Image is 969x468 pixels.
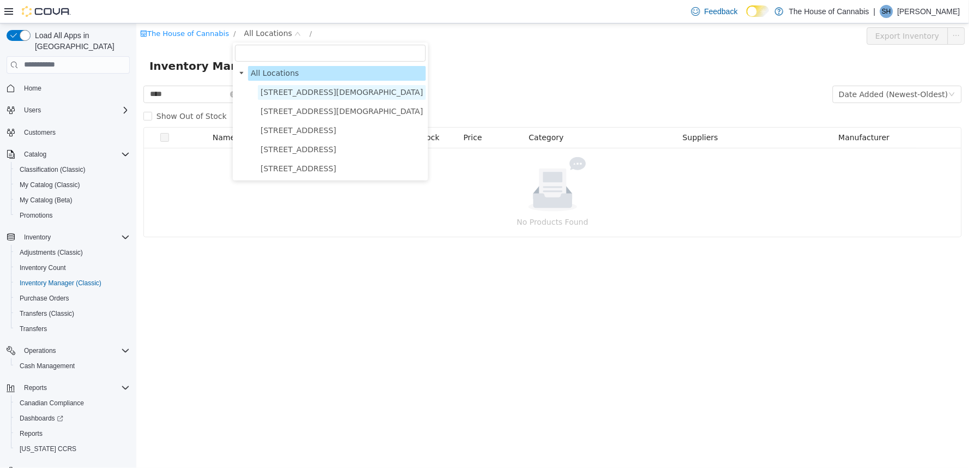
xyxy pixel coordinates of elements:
a: [US_STATE] CCRS [15,442,81,455]
button: Classification (Classic) [11,162,134,177]
span: Inventory Count [15,261,130,274]
a: My Catalog (Beta) [15,194,77,207]
span: SH [882,5,892,18]
button: [US_STATE] CCRS [11,441,134,457]
a: Adjustments (Classic) [15,246,87,259]
button: Catalog [2,147,134,162]
span: Washington CCRS [15,442,130,455]
span: Reports [24,383,47,392]
a: Cash Management [15,359,79,373]
a: My Catalog (Classic) [15,178,85,191]
span: My Catalog (Classic) [15,178,130,191]
span: 244 King St E, Toronto [122,100,290,115]
span: Adjustments (Classic) [20,248,83,257]
i: icon: down [812,68,819,75]
button: Reports [2,380,134,395]
span: My Catalog (Classic) [20,181,80,189]
span: All Locations [115,45,162,54]
a: Transfers [15,322,51,335]
i: icon: shop [4,7,11,14]
span: Classification (Classic) [20,165,86,174]
a: Transfers (Classic) [15,307,79,320]
span: [STREET_ADDRESS] [124,122,200,130]
span: Dashboards [15,412,130,425]
span: Catalog [24,150,46,159]
span: Operations [24,346,56,355]
span: Inventory [20,231,130,244]
span: Reports [20,381,130,394]
p: No Products Found [21,193,812,205]
button: My Catalog (Classic) [11,177,134,193]
button: Home [2,80,134,96]
span: 66 Dunlop St W, Barrie [122,138,290,153]
button: Users [20,104,45,117]
span: Show Out of Stock [16,88,95,97]
span: Cash Management [15,359,130,373]
a: Home [20,82,46,95]
span: Purchase Orders [20,294,69,303]
button: icon: ellipsis [811,4,829,21]
a: Inventory Manager (Classic) [15,277,106,290]
span: Home [20,81,130,95]
button: Transfers (Classic) [11,306,134,321]
i: icon: close-circle [94,68,100,74]
a: Dashboards [15,412,68,425]
span: Canadian Compliance [20,399,84,407]
span: Purchase Orders [15,292,130,305]
button: Operations [2,343,134,358]
span: My Catalog (Beta) [15,194,130,207]
button: Cash Management [11,358,134,374]
a: Inventory Count [15,261,70,274]
span: Transfers [20,325,47,333]
span: Load All Apps in [GEOGRAPHIC_DATA] [31,30,130,52]
span: Catalog [20,148,130,161]
span: Name [76,110,99,118]
span: Promotions [20,211,53,220]
a: icon: shopThe House of Cannabis [4,6,93,14]
img: Cova [22,6,71,17]
a: Dashboards [11,411,134,426]
a: Customers [20,126,60,139]
span: Price [327,110,346,118]
button: Purchase Orders [11,291,134,306]
span: [US_STATE] CCRS [20,445,76,453]
a: Canadian Compliance [15,397,88,410]
span: Operations [20,344,130,357]
span: My Catalog (Beta) [20,196,73,205]
button: Catalog [20,148,51,161]
button: Inventory Manager (Classic) [11,275,134,291]
span: Inventory [24,233,51,242]
div: Sam Hilchie [880,5,893,18]
a: Purchase Orders [15,292,74,305]
span: Cash Management [20,362,75,370]
span: Feedback [705,6,738,17]
span: 181 King St W, Kitchener [122,81,290,95]
button: Reports [11,426,134,441]
span: [STREET_ADDRESS] [124,103,200,111]
span: Transfers (Classic) [15,307,130,320]
span: Reports [15,427,130,440]
button: Users [2,103,134,118]
p: | [874,5,876,18]
span: / [97,6,99,14]
span: Suppliers [546,110,582,118]
span: All Locations [108,4,156,16]
span: Inventory Manager (Classic) [15,277,130,290]
p: [PERSON_NAME] [898,5,960,18]
span: Customers [24,128,56,137]
a: Classification (Classic) [15,163,90,176]
button: Inventory [20,231,55,244]
button: Customers [2,124,134,140]
button: Reports [20,381,51,394]
span: Inventory Manager [13,34,137,51]
a: Feedback [687,1,742,22]
i: icon: caret-down [103,47,108,52]
a: Promotions [15,209,57,222]
span: All Locations [112,43,290,57]
button: Inventory [2,230,134,245]
button: Inventory Count [11,260,134,275]
div: Date Added (Newest-Oldest) [703,63,812,79]
span: Users [20,104,130,117]
span: Home [24,84,41,93]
